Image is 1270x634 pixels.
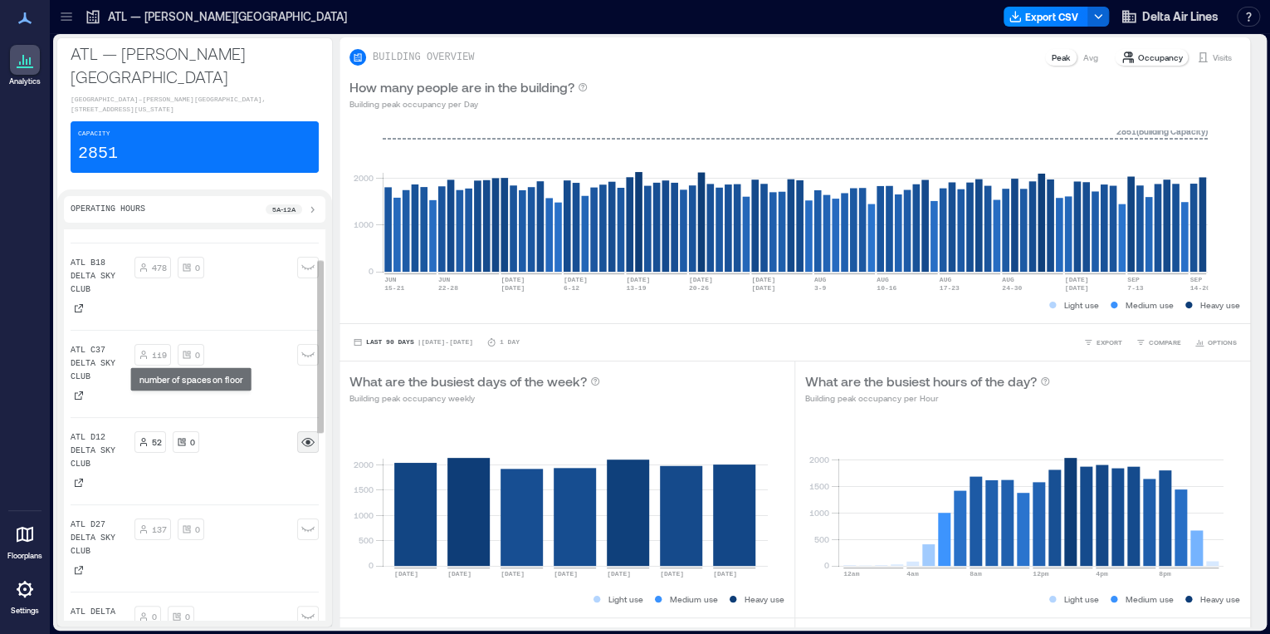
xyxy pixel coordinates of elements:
[1064,592,1099,606] p: Light use
[940,284,960,292] text: 17-23
[438,284,458,292] text: 22-28
[751,284,775,292] text: [DATE]
[354,459,374,469] tspan: 2000
[71,95,319,115] p: [GEOGRAPHIC_DATA]–[PERSON_NAME][GEOGRAPHIC_DATA], [STREET_ADDRESS][US_STATE]
[354,219,374,229] tspan: 1000
[1052,51,1070,64] p: Peak
[1127,276,1140,283] text: SEP
[9,76,41,86] p: Analytics
[1142,8,1219,25] span: Delta Air Lines
[805,371,1037,391] p: What are the busiest hours of the day?
[608,592,643,606] p: Light use
[195,261,200,274] p: 0
[349,97,588,111] p: Building peak occupancy per Day
[1126,592,1174,606] p: Medium use
[78,142,118,165] p: 2851
[349,371,587,391] p: What are the busiest days of the week?
[1033,570,1048,577] text: 12pm
[670,592,718,606] p: Medium use
[369,266,374,276] tspan: 0
[1064,298,1099,312] p: Light use
[660,570,684,577] text: [DATE]
[1200,298,1240,312] p: Heavy use
[369,560,374,570] tspan: 0
[1191,334,1240,351] button: OPTIONS
[4,40,46,91] a: Analytics
[359,535,374,545] tspan: 500
[7,551,42,561] p: Floorplans
[970,570,982,577] text: 8am
[1116,3,1224,30] button: Delta Air Lines
[689,276,713,283] text: [DATE]
[564,284,579,292] text: 6-12
[384,276,397,283] text: JUN
[438,276,451,283] text: JUN
[751,276,775,283] text: [DATE]
[940,276,952,283] text: AUG
[1138,51,1183,64] p: Occupancy
[713,570,737,577] text: [DATE]
[877,276,889,283] text: AUG
[1208,337,1237,347] span: OPTIONS
[1097,337,1122,347] span: EXPORT
[349,77,574,97] p: How many people are in the building?
[152,348,167,361] p: 119
[689,284,709,292] text: 20-26
[373,51,474,64] p: BUILDING OVERVIEW
[272,204,296,214] p: 5a - 12a
[152,523,167,536] p: 137
[5,569,45,621] a: Settings
[2,514,47,566] a: Floorplans
[71,257,128,297] p: ATL B18 Delta Sky Club
[1132,334,1185,351] button: COMPARE
[1200,592,1240,606] p: Heavy use
[1189,276,1202,283] text: SEP
[809,481,829,491] tspan: 1500
[195,348,200,361] p: 0
[1080,334,1126,351] button: EXPORT
[607,570,631,577] text: [DATE]
[626,284,646,292] text: 13-19
[152,435,162,449] p: 52
[71,431,128,471] p: ATL D12 Delta Sky Club
[745,592,784,606] p: Heavy use
[108,8,347,25] p: ATL — [PERSON_NAME][GEOGRAPHIC_DATA]
[906,570,919,577] text: 4am
[71,42,319,88] p: ATL — [PERSON_NAME][GEOGRAPHIC_DATA]
[814,533,829,543] tspan: 500
[71,203,145,216] p: Operating Hours
[1096,570,1108,577] text: 4pm
[564,276,588,283] text: [DATE]
[805,391,1050,405] p: Building peak occupancy per Hour
[185,610,190,623] p: 0
[824,560,829,570] tspan: 0
[354,509,374,519] tspan: 1000
[190,435,195,449] p: 0
[1149,337,1181,347] span: COMPARE
[354,173,374,183] tspan: 2000
[809,507,829,517] tspan: 1000
[152,610,157,623] p: 0
[877,284,896,292] text: 10-16
[1127,284,1143,292] text: 7-13
[447,570,471,577] text: [DATE]
[349,334,476,351] button: Last 90 Days |[DATE]-[DATE]
[501,284,525,292] text: [DATE]
[814,276,827,283] text: AUG
[349,391,600,405] p: Building peak occupancy weekly
[354,484,374,494] tspan: 1500
[1064,284,1088,292] text: [DATE]
[1002,284,1022,292] text: 24-30
[394,570,418,577] text: [DATE]
[1159,570,1171,577] text: 8pm
[501,276,525,283] text: [DATE]
[500,337,520,347] p: 1 Day
[384,284,404,292] text: 15-21
[814,284,827,292] text: 3-9
[1126,298,1174,312] p: Medium use
[195,523,200,536] p: 0
[71,344,128,384] p: ATL C37 Delta Sky Club
[1083,51,1098,64] p: Avg
[1002,276,1014,283] text: AUG
[626,276,650,283] text: [DATE]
